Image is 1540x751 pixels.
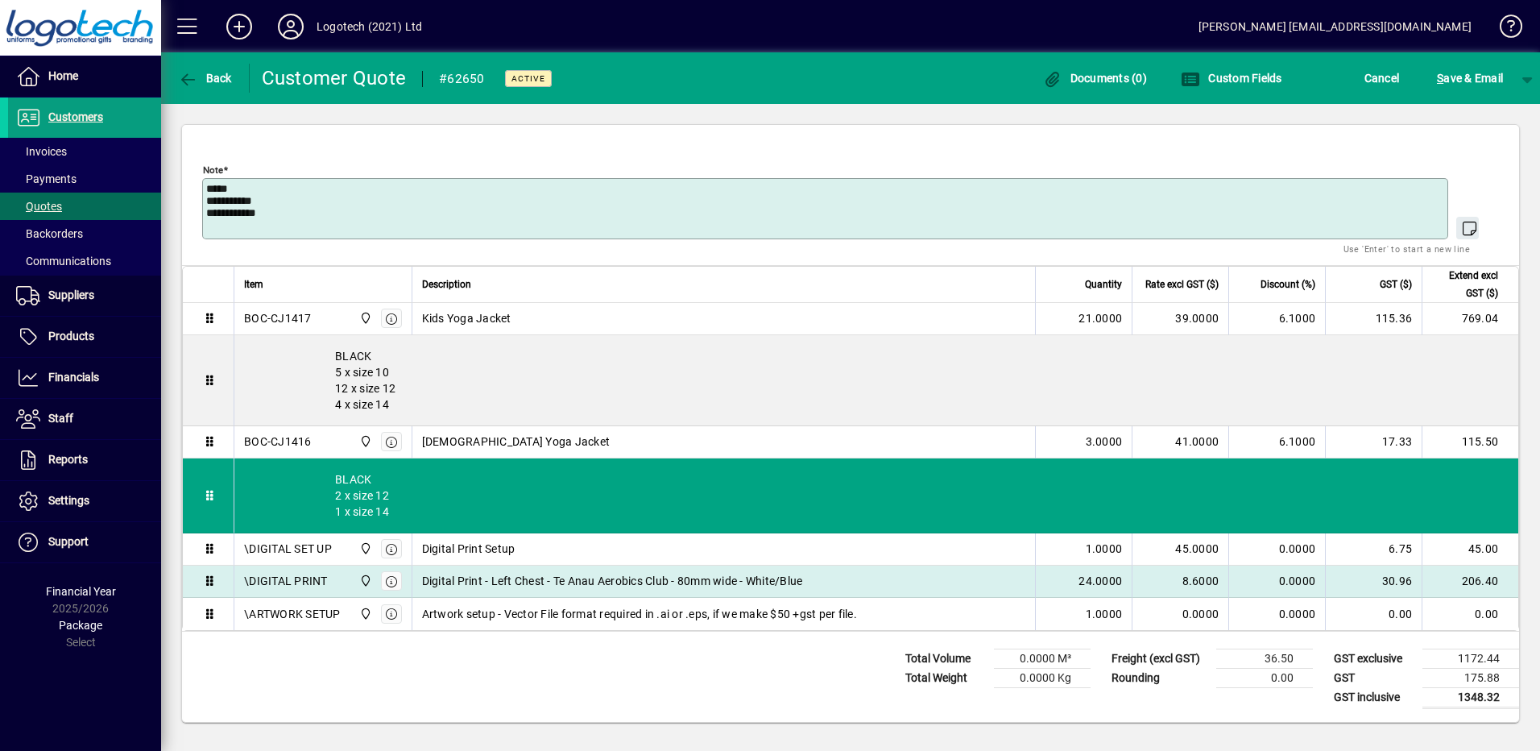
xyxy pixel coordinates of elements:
[8,358,161,398] a: Financials
[48,288,94,301] span: Suppliers
[265,12,317,41] button: Profile
[1216,668,1313,687] td: 0.00
[8,276,161,316] a: Suppliers
[1103,668,1216,687] td: Rounding
[178,72,232,85] span: Back
[1228,598,1325,630] td: 0.0000
[244,276,263,293] span: Item
[213,12,265,41] button: Add
[1103,649,1216,668] td: Freight (excl GST)
[1429,64,1511,93] button: Save & Email
[1142,541,1219,557] div: 45.0000
[1216,649,1313,668] td: 36.50
[244,310,312,326] div: BOC-CJ1417
[1145,276,1219,293] span: Rate excl GST ($)
[1422,533,1518,566] td: 45.00
[234,335,1518,425] div: BLACK 5 x size 10 12 x size 12 4 x size 14
[1437,72,1443,85] span: S
[1142,573,1219,589] div: 8.6000
[1228,426,1325,458] td: 6.1000
[511,73,545,84] span: Active
[1325,566,1422,598] td: 30.96
[994,668,1091,687] td: 0.0000 Kg
[48,494,89,507] span: Settings
[897,649,994,668] td: Total Volume
[355,540,374,558] span: Central
[8,247,161,275] a: Communications
[1142,434,1219,450] div: 41.0000
[1380,276,1412,293] span: GST ($)
[161,64,250,93] app-page-header-button: Back
[1488,3,1520,56] a: Knowledge Base
[46,585,116,598] span: Financial Year
[244,541,332,557] div: \DIGITAL SET UP
[422,310,511,326] span: Kids Yoga Jacket
[994,649,1091,668] td: 0.0000 M³
[48,535,89,548] span: Support
[234,458,1518,533] div: BLACK 2 x size 12 1 x size 14
[16,145,67,158] span: Invoices
[174,64,236,93] button: Back
[1364,65,1400,91] span: Cancel
[8,522,161,562] a: Support
[1432,267,1498,302] span: Extend excl GST ($)
[1261,276,1315,293] span: Discount (%)
[1343,239,1470,258] mat-hint: Use 'Enter' to start a new line
[16,255,111,268] span: Communications
[1198,14,1472,39] div: [PERSON_NAME] [EMAIL_ADDRESS][DOMAIN_NAME]
[1228,566,1325,598] td: 0.0000
[1360,64,1404,93] button: Cancel
[16,200,62,213] span: Quotes
[1038,64,1151,93] button: Documents (0)
[244,573,328,589] div: \DIGITAL PRINT
[48,453,88,466] span: Reports
[317,14,422,39] div: Logotech (2021) Ltd
[8,440,161,480] a: Reports
[1086,434,1123,450] span: 3.0000
[1422,649,1519,668] td: 1172.44
[244,606,341,622] div: \ARTWORK SETUP
[1422,668,1519,687] td: 175.88
[1326,687,1422,707] td: GST inclusive
[1325,598,1422,630] td: 0.00
[203,164,223,175] mat-label: Note
[897,668,994,687] td: Total Weight
[244,434,312,450] div: BOC-CJ1416
[48,110,103,123] span: Customers
[1228,533,1325,566] td: 0.0000
[48,371,99,384] span: Financials
[1142,310,1219,326] div: 39.0000
[48,69,78,82] span: Home
[1042,72,1147,85] span: Documents (0)
[422,606,857,622] span: Artwork setup - Vector File format required in .ai or .eps, if we make $50 +gst per file.
[1326,649,1422,668] td: GST exclusive
[8,399,161,439] a: Staff
[16,227,83,240] span: Backorders
[1422,598,1518,630] td: 0.00
[355,433,374,450] span: Central
[1325,426,1422,458] td: 17.33
[48,412,73,425] span: Staff
[1085,276,1122,293] span: Quantity
[355,309,374,327] span: Central
[1086,606,1123,622] span: 1.0000
[439,66,485,92] div: #62650
[422,573,803,589] span: Digital Print - Left Chest - Te Anau Aerobics Club - 80mm wide - White/Blue
[8,193,161,220] a: Quotes
[1142,606,1219,622] div: 0.0000
[1422,687,1519,707] td: 1348.32
[1437,65,1503,91] span: ave & Email
[8,138,161,165] a: Invoices
[1422,426,1518,458] td: 115.50
[1326,668,1422,687] td: GST
[48,330,94,342] span: Products
[8,481,161,521] a: Settings
[355,605,374,623] span: Central
[355,572,374,590] span: Central
[1228,303,1325,335] td: 6.1000
[1325,533,1422,566] td: 6.75
[1422,303,1518,335] td: 769.04
[8,165,161,193] a: Payments
[1086,541,1123,557] span: 1.0000
[59,619,102,632] span: Package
